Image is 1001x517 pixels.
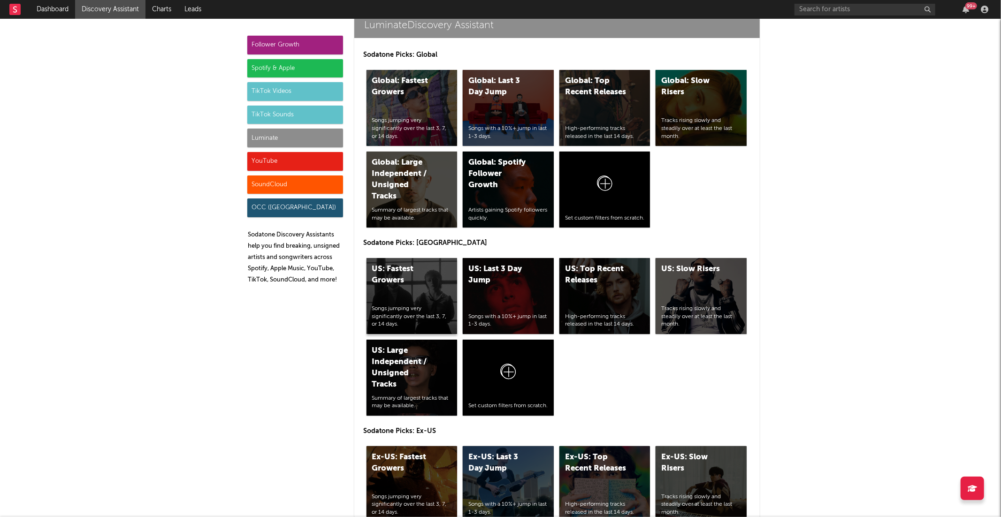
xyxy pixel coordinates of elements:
div: High-performing tracks released in the last 14 days. [565,501,645,517]
div: OCC ([GEOGRAPHIC_DATA]) [247,198,343,217]
a: US: Last 3 Day JumpSongs with a 10%+ jump in last 1-3 days. [463,258,554,334]
div: US: Top Recent Releases [565,264,629,286]
div: Ex-US: Last 3 Day Jump [468,452,532,474]
div: SoundCloud [247,175,343,194]
a: US: Large Independent / Unsigned TracksSummary of largest tracks that may be available. [367,340,458,416]
div: High-performing tracks released in the last 14 days. [565,125,645,141]
a: Global: Last 3 Day JumpSongs with a 10%+ jump in last 1-3 days. [463,70,554,146]
div: Artists gaining Spotify followers quickly. [468,206,548,222]
a: Global: Slow RisersTracks rising slowly and steadily over at least the last month. [656,70,747,146]
a: Set custom filters from scratch. [559,152,650,228]
div: Songs with a 10%+ jump in last 1-3 days. [468,125,548,141]
div: Spotify & Apple [247,59,343,78]
div: Songs with a 10%+ jump in last 1-3 days. [468,313,548,329]
div: Follower Growth [247,36,343,54]
a: Global: Spotify Follower GrowthArtists gaining Spotify followers quickly. [463,152,554,228]
div: US: Fastest Growers [372,264,436,286]
div: Ex-US: Slow Risers [661,452,725,474]
div: Global: Spotify Follower Growth [468,157,532,191]
div: Set custom filters from scratch. [565,214,645,222]
a: US: Slow RisersTracks rising slowly and steadily over at least the last month. [656,258,747,334]
div: Songs jumping very significantly over the last 3, 7, or 14 days. [372,493,452,517]
button: 99+ [963,6,969,13]
div: 99 + [965,2,977,9]
div: Global: Last 3 Day Jump [468,76,532,98]
div: Global: Fastest Growers [372,76,436,98]
div: Summary of largest tracks that may be available. [372,206,452,222]
p: Sodatone Picks: [GEOGRAPHIC_DATA] [364,237,750,249]
a: US: Top Recent ReleasesHigh-performing tracks released in the last 14 days. [559,258,650,334]
div: US: Last 3 Day Jump [468,264,532,286]
div: Songs jumping very significantly over the last 3, 7, or 14 days. [372,117,452,140]
div: Tracks rising slowly and steadily over at least the last month. [661,117,741,140]
a: Global: Top Recent ReleasesHigh-performing tracks released in the last 14 days. [559,70,650,146]
div: Ex-US: Fastest Growers [372,452,436,474]
div: Songs jumping very significantly over the last 3, 7, or 14 days. [372,305,452,328]
input: Search for artists [795,4,935,15]
div: TikTok Videos [247,82,343,101]
div: Global: Large Independent / Unsigned Tracks [372,157,436,202]
div: US: Large Independent / Unsigned Tracks [372,345,436,390]
div: Ex-US: Top Recent Releases [565,452,629,474]
p: Sodatone Picks: Ex-US [364,426,750,437]
a: Global: Fastest GrowersSongs jumping very significantly over the last 3, 7, or 14 days. [367,70,458,146]
a: US: Fastest GrowersSongs jumping very significantly over the last 3, 7, or 14 days. [367,258,458,334]
div: High-performing tracks released in the last 14 days. [565,313,645,329]
div: YouTube [247,152,343,171]
a: Global: Large Independent / Unsigned TracksSummary of largest tracks that may be available. [367,152,458,228]
div: Global: Slow Risers [661,76,725,98]
div: Tracks rising slowly and steadily over at least the last month. [661,493,741,517]
div: Songs with a 10%+ jump in last 1-3 days. [468,501,548,517]
p: Sodatone Picks: Global [364,49,750,61]
div: Set custom filters from scratch. [468,402,548,410]
div: TikTok Sounds [247,106,343,124]
a: LuminateDiscovery Assistant [354,13,760,38]
div: Summary of largest tracks that may be available. [372,395,452,411]
div: US: Slow Risers [661,264,725,275]
div: Tracks rising slowly and steadily over at least the last month. [661,305,741,328]
div: Global: Top Recent Releases [565,76,629,98]
a: Set custom filters from scratch. [463,340,554,416]
div: Luminate [247,129,343,147]
p: Sodatone Discovery Assistants help you find breaking, unsigned artists and songwriters across Spo... [248,229,343,286]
